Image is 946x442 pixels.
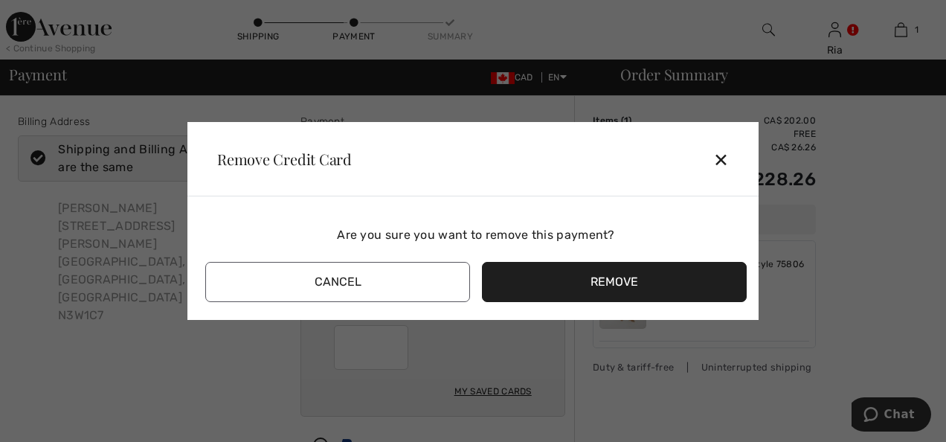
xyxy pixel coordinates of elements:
[205,152,352,167] div: Remove Credit Card
[33,10,63,24] span: Chat
[205,208,747,262] div: Are you sure you want to remove this payment?
[482,262,747,302] button: Remove
[713,144,741,175] div: ✕
[205,262,470,302] button: Cancel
